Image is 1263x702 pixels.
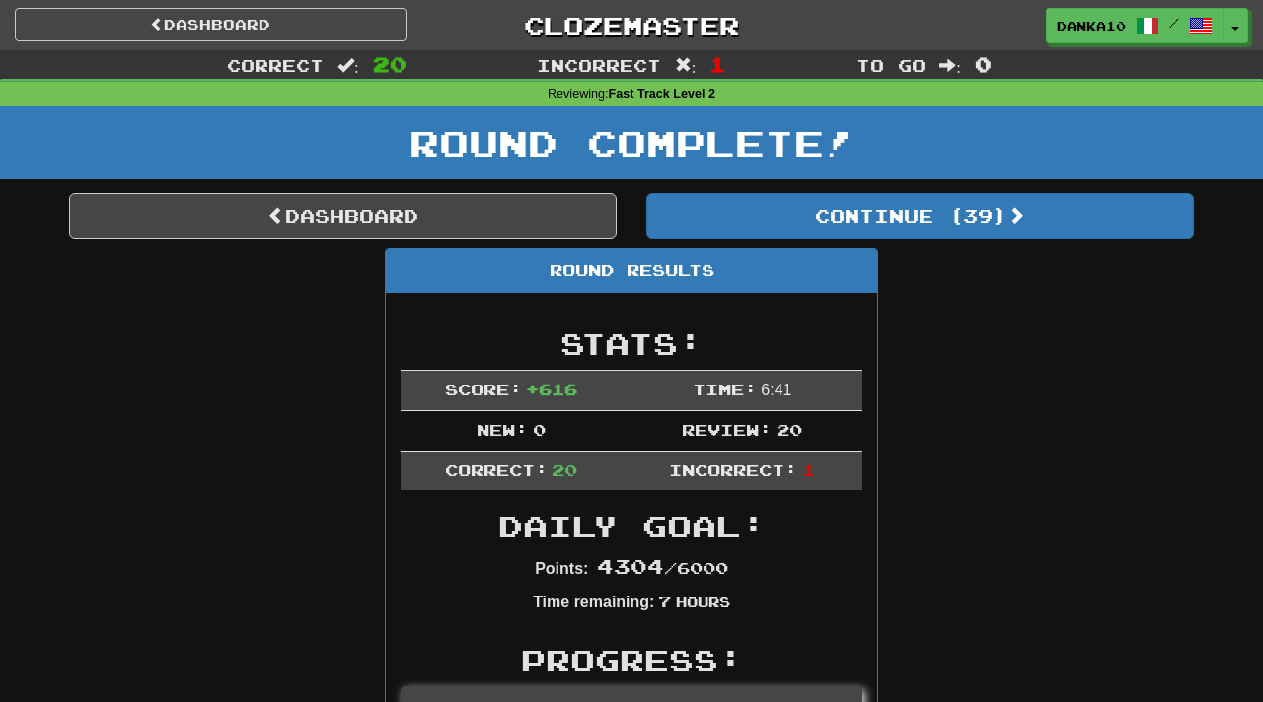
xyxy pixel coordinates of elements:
span: : [675,57,697,74]
span: 20 [777,420,802,439]
span: : [939,57,961,74]
span: Review: [682,420,772,439]
span: Correct: [445,460,548,479]
div: Round Results [386,249,877,293]
span: Score: [445,380,522,398]
span: Incorrect: [669,460,797,479]
span: / [1169,16,1179,30]
a: Clozemaster [436,8,828,42]
span: New: [477,420,528,439]
span: : [337,57,359,74]
span: Incorrect [537,55,661,75]
span: Time: [693,380,757,398]
span: 20 [552,460,577,479]
span: 1 [802,460,815,479]
span: Danka10 [1057,17,1126,35]
h2: Stats: [401,327,862,360]
span: 4304 [597,554,664,578]
span: / 6000 [597,558,728,577]
span: 6 : 41 [761,382,791,398]
strong: Fast Track Level 2 [609,87,716,101]
span: 0 [533,420,546,439]
span: + 616 [526,380,577,398]
h2: Daily Goal: [401,510,862,542]
span: 1 [709,52,726,76]
a: Dashboard [69,193,617,239]
strong: Points: [535,560,588,577]
strong: Time remaining: [533,594,654,610]
span: 20 [373,52,407,76]
h2: Progress: [401,644,862,676]
span: Correct [227,55,324,75]
h1: Round Complete! [7,123,1256,163]
span: To go [856,55,926,75]
a: Danka10 / [1046,8,1224,43]
a: Dashboard [15,8,407,41]
span: 7 [658,592,671,610]
button: Continue (39) [646,193,1194,239]
small: Hours [676,594,730,610]
span: 0 [975,52,992,76]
